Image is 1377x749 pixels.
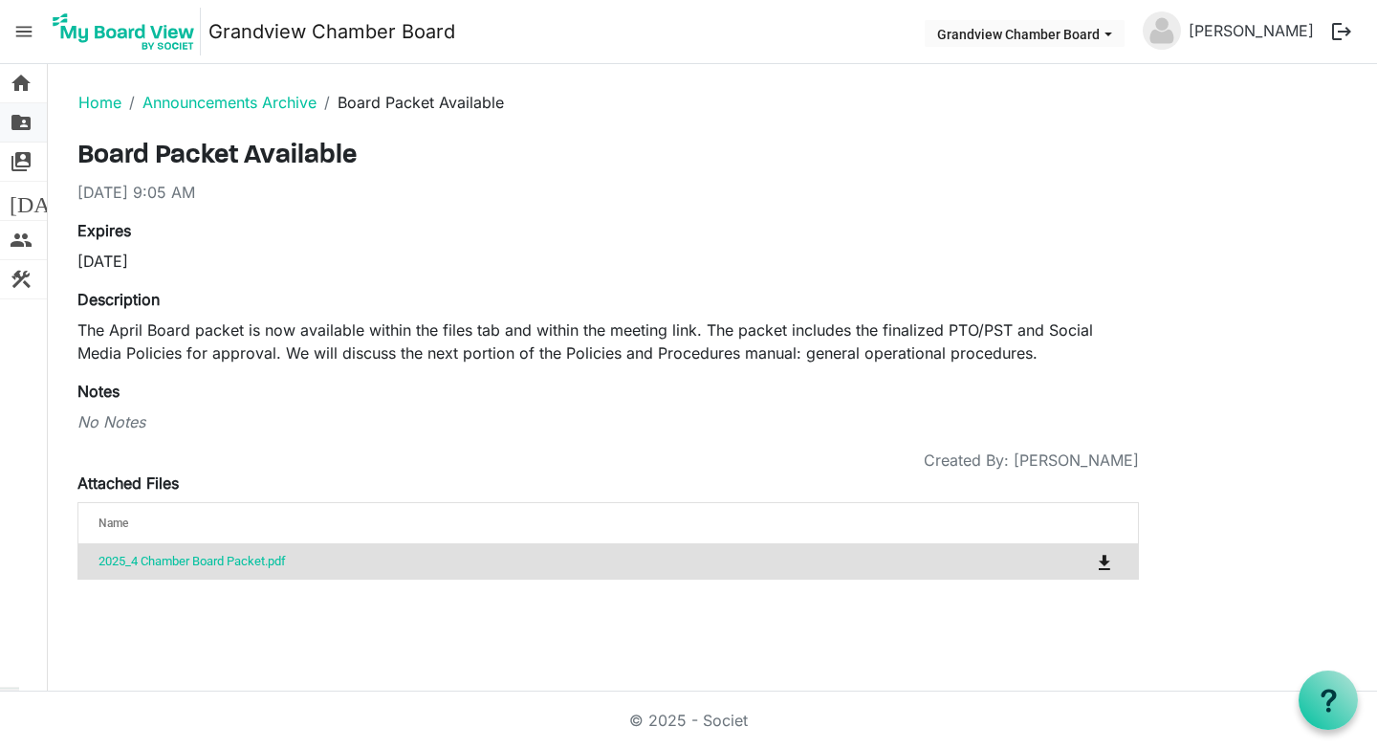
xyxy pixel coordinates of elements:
[10,182,83,220] span: [DATE]
[10,221,33,259] span: people
[1181,11,1322,50] a: [PERSON_NAME]
[78,93,121,112] a: Home
[629,711,748,730] a: © 2025 - Societ
[10,103,33,142] span: folder_shared
[77,410,1139,433] div: No Notes
[77,288,160,311] label: Description
[98,517,128,530] span: Name
[77,141,1139,173] h3: Board Packet Available
[924,449,1139,472] span: Created By: [PERSON_NAME]
[10,64,33,102] span: home
[10,260,33,298] span: construction
[98,554,286,568] a: 2025_4 Chamber Board Packet.pdf
[10,143,33,181] span: switch_account
[47,8,201,55] img: My Board View Logo
[77,219,131,242] label: Expires
[1322,11,1362,52] button: logout
[1143,11,1181,50] img: no-profile-picture.svg
[47,8,208,55] a: My Board View Logo
[77,319,1139,364] p: The April Board packet is now available within the files tab and within the meeting link. The pac...
[208,12,455,51] a: Grandview Chamber Board
[1018,544,1138,579] td: is Command column column header
[78,544,1018,579] td: 2025_4 Chamber Board Packet.pdf is template cell column header Name
[925,20,1125,47] button: Grandview Chamber Board dropdownbutton
[77,250,594,273] div: [DATE]
[77,181,1139,204] div: [DATE] 9:05 AM
[77,380,120,403] label: Notes
[317,91,504,114] li: Board Packet Available
[6,13,42,50] span: menu
[77,472,179,495] label: Attached Files
[142,93,317,112] a: Announcements Archive
[1091,548,1118,575] button: Download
